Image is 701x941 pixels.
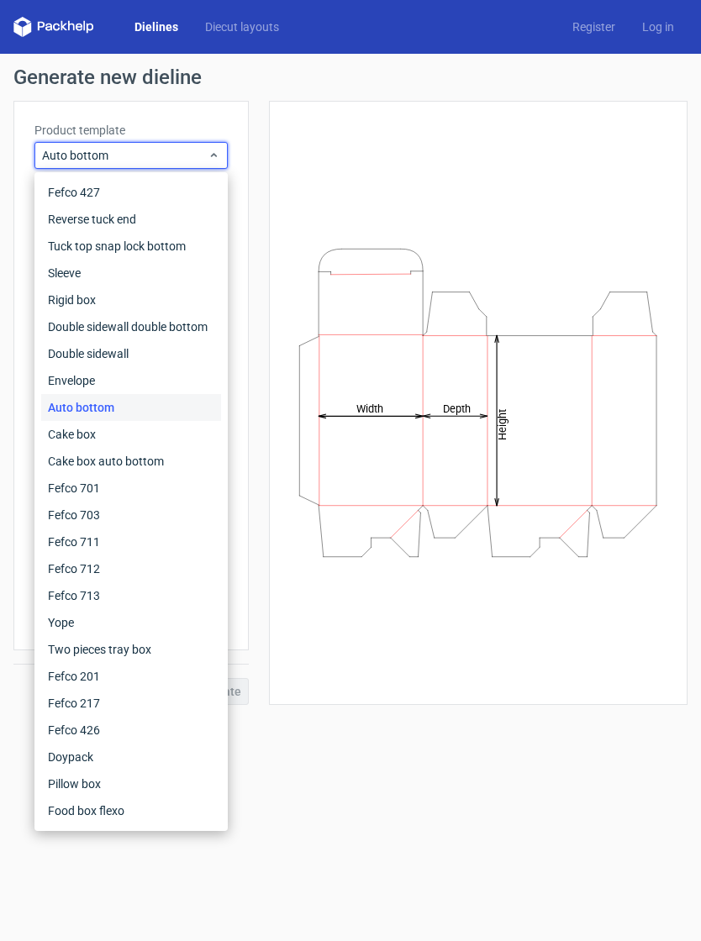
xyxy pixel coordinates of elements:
div: Fefco 713 [41,582,221,609]
tspan: Height [497,409,509,440]
div: Yope [41,609,221,636]
div: Fefco 426 [41,717,221,744]
div: Reverse tuck end [41,206,221,233]
span: Auto bottom [42,147,208,164]
div: Cake box auto bottom [41,448,221,475]
div: Fefco 201 [41,663,221,690]
div: Double sidewall double bottom [41,313,221,340]
h1: Generate new dieline [13,67,688,87]
div: Food box flexo [41,797,221,824]
div: Envelope [41,367,221,394]
div: Tuck top snap lock bottom [41,233,221,260]
div: Cake box [41,421,221,448]
div: Rigid box [41,287,221,313]
div: Doypack [41,744,221,770]
div: Auto bottom [41,394,221,421]
a: Log in [629,18,688,35]
div: Double sidewall [41,340,221,367]
div: Fefco 712 [41,555,221,582]
div: Fefco 427 [41,179,221,206]
div: Fefco 711 [41,528,221,555]
tspan: Depth [443,402,471,415]
div: Sleeve [41,260,221,287]
div: Fefco 217 [41,690,221,717]
div: Fefco 701 [41,475,221,502]
a: Dielines [121,18,192,35]
div: Two pieces tray box [41,636,221,663]
div: Pillow box [41,770,221,797]
div: Fefco 703 [41,502,221,528]
a: Diecut layouts [192,18,293,35]
label: Product template [34,122,228,139]
a: Register [559,18,629,35]
tspan: Width [357,402,384,415]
